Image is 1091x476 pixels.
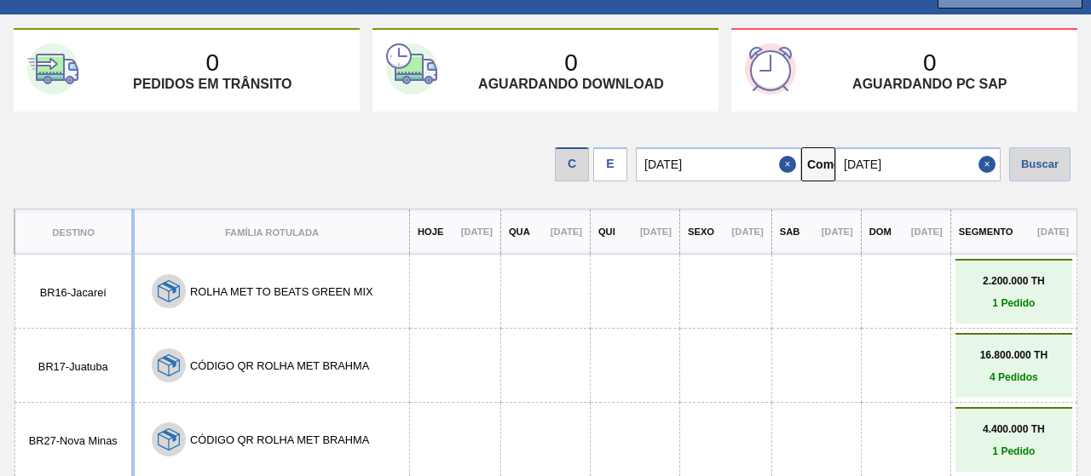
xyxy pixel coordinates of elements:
[688,227,714,237] font: Sexo
[461,227,493,237] font: [DATE]
[56,434,60,447] font: -
[835,147,1001,181] input: dd/mm/aaaa
[983,275,1028,287] font: 2.200.000
[606,157,614,170] font: E
[923,49,937,76] font: 0
[980,349,1031,361] font: 16.800.000
[598,227,615,237] font: Qui
[69,360,108,373] font: Juatuba
[40,286,67,299] font: BR16
[158,354,180,376] img: 7hKVVNeldsGH5KwE07rPnOGsQy+SHCf9ftlnweef0E1el2YcIeEt5yaNqj+jPq4oMsVpG1vCxiwYEd4SvddTlxqBvEWZPhf52...
[66,360,69,373] font: -
[555,143,589,181] div: Visão de dados da Coleta
[593,143,627,181] div: Visão Data de Entrega
[992,445,998,457] font: 1
[190,433,369,446] button: CÓDIGO QR ROLHA MET BRAHMA
[911,227,943,237] font: [DATE]
[1031,275,1045,287] font: TH
[636,147,801,181] input: dd/mm/aaaa
[190,285,373,298] button: ROLHA MET TO BEATS GREEN MIX
[960,349,1068,383] a: 16.800.000 TH4 Pedidos
[852,77,1007,91] font: Aguardando PC SAP
[478,77,664,91] font: Aguardando download
[1021,158,1059,170] font: Buscar
[959,227,1013,237] font: Segmento
[205,49,219,76] font: 0
[158,280,180,302] img: 7hKVVNeldsGH5KwE07rPnOGsQy+SHCf9ftlnweef0E1el2YcIeEt5yaNqj+jPq4oMsVpG1vCxiwYEd4SvddTlxqBvEWZPhf52...
[1034,349,1048,361] font: TH
[52,227,95,238] font: Destino
[960,423,1068,457] a: 4.400.000 TH1 Pedido
[190,359,369,372] button: CÓDIGO QR ROLHA MET BRAHMA
[990,371,996,383] font: 4
[225,227,319,238] font: Família Rotulada
[779,147,801,181] button: Fechar
[1031,423,1045,435] font: TH
[133,77,292,91] font: Pedidos em trânsito
[71,286,107,299] font: Jacareí
[780,227,800,237] font: Sab
[960,275,1068,309] a: 2.200.000 TH1 Pedido
[1001,297,1035,309] font: Pedido
[640,227,672,237] font: [DATE]
[38,360,66,373] font: BR17
[983,423,1028,435] font: 4.400.000
[992,297,998,309] font: 1
[807,158,847,171] font: Comeu
[509,227,530,237] font: Qua
[60,434,118,447] font: Nova Minas
[386,43,437,95] img: segundo-ícone-de-carta
[998,371,1038,383] font: Pedidos
[29,434,56,447] font: BR27
[564,49,578,76] font: 0
[1037,227,1069,237] font: [DATE]
[158,428,180,450] img: 7hKVVNeldsGH5KwE07rPnOGsQy+SHCf9ftlnweef0E1el2YcIeEt5yaNqj+jPq4oMsVpG1vCxiwYEd4SvddTlxqBvEWZPhf52...
[27,43,78,95] img: primeiro-ícone-de-carta
[418,227,443,237] font: Hoje
[568,157,576,170] font: C
[978,147,1001,181] button: Fechar
[822,227,853,237] font: [DATE]
[67,286,71,299] font: -
[732,227,764,237] font: [DATE]
[551,227,582,237] font: [DATE]
[745,43,796,95] img: ícone da terceira carta
[801,147,835,181] button: Comeu
[1001,445,1035,457] font: Pedido
[869,227,892,237] font: Dom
